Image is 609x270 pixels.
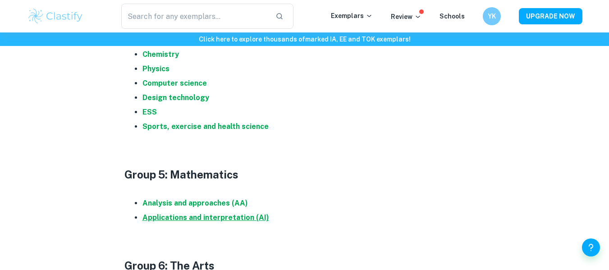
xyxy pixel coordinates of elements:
p: Exemplars [331,11,373,21]
a: Computer science [142,79,207,87]
a: Schools [440,13,465,20]
input: Search for any exemplars... [121,4,269,29]
a: Chemistry [142,50,179,59]
button: YK [483,7,501,25]
h6: Click here to explore thousands of marked IA, EE and TOK exemplars ! [2,34,607,44]
a: ESS [142,108,157,116]
a: Sports, exercise and health science [142,122,269,131]
a: Analysis and approaches (AA) [142,199,248,207]
a: Design technology [142,93,209,102]
h6: YK [486,11,497,21]
a: Applications and interpretation (AI) [142,213,269,222]
a: Physics [142,64,169,73]
button: Help and Feedback [582,238,600,256]
img: Clastify logo [27,7,84,25]
button: UPGRADE NOW [519,8,582,24]
h3: Group 5: Mathematics [124,166,485,183]
p: Review [391,12,421,22]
